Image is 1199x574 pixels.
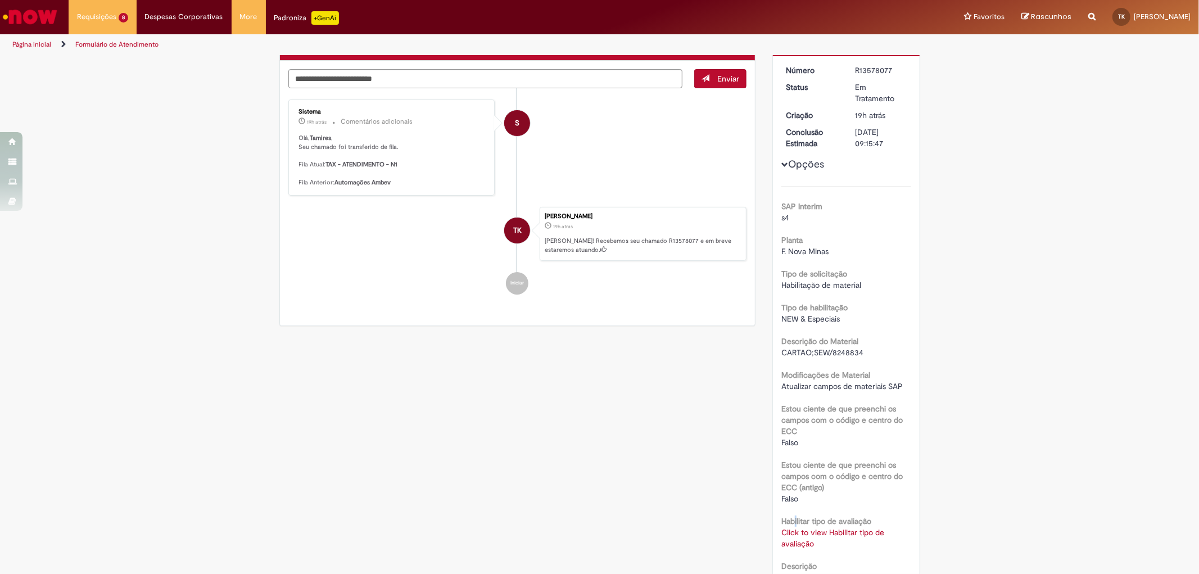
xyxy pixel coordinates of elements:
[781,347,863,358] span: CARTAO;SEW/8248834
[504,110,530,136] div: System
[781,302,848,313] b: Tipo de habilitação
[288,207,747,261] li: Tamires Karolaine
[777,82,847,93] dt: Status
[504,218,530,243] div: Tamires Karolaine
[307,119,327,125] time: 29/09/2025 16:15:51
[781,314,840,324] span: NEW & Especiais
[781,336,858,346] b: Descrição do Material
[513,217,522,244] span: TK
[781,437,798,448] span: Falso
[545,237,740,254] p: [PERSON_NAME]! Recebemos seu chamado R13578077 e em breve estaremos atuando.
[335,178,391,187] b: Automações Ambev
[299,109,486,115] div: Sistema
[288,69,683,88] textarea: Digite sua mensagem aqui...
[145,11,223,22] span: Despesas Corporativas
[77,11,116,22] span: Requisições
[781,527,884,549] a: Click to view Habilitar tipo de avaliação
[781,381,903,391] span: Atualizar campos de materiais SAP
[855,126,907,149] div: [DATE] 09:15:47
[288,88,747,306] ul: Histórico de tíquete
[781,213,789,223] span: s4
[1,6,59,28] img: ServiceNow
[855,110,885,120] span: 19h atrás
[781,235,803,245] b: Planta
[1031,11,1071,22] span: Rascunhos
[8,34,791,55] ul: Trilhas de página
[855,82,907,104] div: Em Tratamento
[119,13,128,22] span: 8
[310,134,332,142] b: Tamires
[781,404,903,436] b: Estou ciente de que preenchi os campos com o código e centro do ECC
[694,69,746,88] button: Enviar
[1118,13,1125,20] span: TK
[240,11,257,22] span: More
[781,516,871,526] b: Habilitar tipo de avaliação
[1134,12,1191,21] span: [PERSON_NAME]
[781,280,861,290] span: Habilitação de material
[855,65,907,76] div: R13578077
[717,74,739,84] span: Enviar
[781,460,903,492] b: Estou ciente de que preenchi os campos com o código e centro do ECC (antigo)
[781,246,829,256] span: F. Nova Minas
[777,65,847,76] dt: Número
[781,561,817,571] b: Descrição
[777,110,847,121] dt: Criação
[1021,12,1071,22] a: Rascunhos
[781,494,798,504] span: Falso
[855,110,907,121] div: 29/09/2025 16:15:39
[974,11,1005,22] span: Favoritos
[781,370,870,380] b: Modificações de Material
[781,201,822,211] b: SAP Interim
[515,110,519,137] span: S
[274,11,339,25] div: Padroniza
[75,40,159,49] a: Formulário de Atendimento
[545,213,740,220] div: [PERSON_NAME]
[341,117,413,126] small: Comentários adicionais
[299,134,486,187] p: Olá, , Seu chamado foi transferido de fila. Fila Atual: Fila Anterior:
[553,223,573,230] span: 19h atrás
[855,110,885,120] time: 29/09/2025 16:15:39
[307,119,327,125] span: 19h atrás
[553,223,573,230] time: 29/09/2025 16:15:39
[781,269,847,279] b: Tipo de solicitação
[326,160,398,169] b: TAX - ATENDIMENTO - N1
[777,126,847,149] dt: Conclusão Estimada
[12,40,51,49] a: Página inicial
[311,11,339,25] p: +GenAi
